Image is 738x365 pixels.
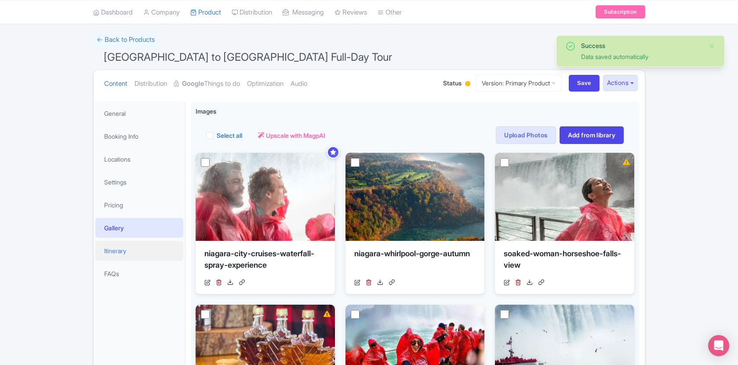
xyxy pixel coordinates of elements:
[476,74,562,92] a: Version: Primary Product
[496,126,556,144] a: Upload Photos
[95,264,183,284] a: FAQs
[504,248,625,274] div: soaked-woman-horseshoe-falls-view
[258,131,325,140] a: Upscale with MagpAI
[443,78,462,88] span: Status
[95,218,183,238] a: Gallery
[569,75,600,92] input: Save
[581,52,702,61] div: Data saved automatically
[93,31,158,48] a: ← Back to Products
[204,248,326,274] div: niagara-city-cruises-waterfall-spray-experience
[217,131,242,140] label: Select all
[104,51,392,63] span: [GEOGRAPHIC_DATA] to [GEOGRAPHIC_DATA] Full-Day Tour
[709,41,716,52] button: Close
[95,241,183,261] a: Itinerary
[266,131,325,140] span: Upscale with MagpAI
[247,70,284,98] a: Optimization
[174,70,240,98] a: GoogleThings to do
[603,75,638,91] button: Actions
[581,41,702,50] div: Success
[104,70,127,98] a: Content
[95,172,183,192] a: Settings
[95,103,183,123] a: General
[135,70,167,98] a: Distribution
[708,335,729,356] div: Open Intercom Messenger
[196,107,216,116] span: Images
[560,126,624,144] a: Add from library
[463,77,472,91] div: Building
[354,248,476,274] div: niagara-whirlpool-gorge-autumn
[95,149,183,169] a: Locations
[95,195,183,215] a: Pricing
[95,126,183,146] a: Booking Info
[291,70,307,98] a: Audio
[596,5,645,18] a: Subscription
[182,79,204,89] strong: Google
